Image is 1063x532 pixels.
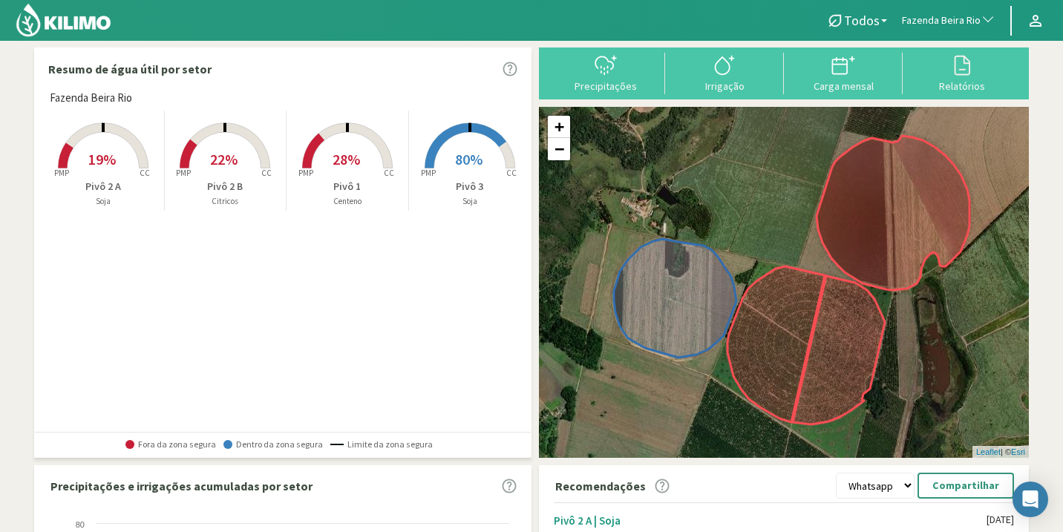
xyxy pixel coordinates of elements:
span: 80% [455,150,483,168]
a: Leaflet [976,447,1001,456]
tspan: PMP [176,168,191,178]
span: 22% [210,150,238,168]
div: Carga mensal [788,81,898,91]
a: Esri [1011,447,1025,456]
button: Irrigação [665,53,784,92]
button: Carga mensal [784,53,903,92]
tspan: CC [262,168,272,178]
a: Zoom out [548,138,570,160]
p: Compartilhar [932,477,999,494]
div: [DATE] [987,513,1014,526]
tspan: CC [506,168,517,178]
button: Relatórios [903,53,1021,92]
p: Centeno [287,195,408,208]
p: Pivô 2 B [165,179,287,194]
p: Pivô 3 [409,179,531,194]
span: 19% [88,150,116,168]
p: Resumo de água útil por setor [48,60,212,78]
tspan: PMP [54,168,69,178]
p: Pivô 2 A [42,179,164,194]
a: Zoom in [548,116,570,138]
p: Precipitações e irrigações acumuladas por setor [50,477,313,495]
button: Compartilhar [918,473,1014,499]
tspan: CC [140,168,150,178]
span: Fazenda Beira Rio [902,13,981,28]
div: Relatórios [907,81,1017,91]
tspan: PMP [421,168,436,178]
img: Kilimo [15,2,112,38]
button: Fazenda Beira Rio [894,4,1003,37]
div: | © [972,446,1029,459]
button: Precipitações [546,53,665,92]
div: Precipitações [551,81,661,91]
span: Fazenda Beira Rio [50,90,132,107]
span: Todos [844,13,880,28]
div: Irrigação [670,81,779,91]
div: Open Intercom Messenger [1013,482,1048,517]
span: Limite da zona segura [330,439,433,450]
p: Recomendações [555,477,646,495]
tspan: CC [384,168,394,178]
p: Pivô 1 [287,179,408,194]
p: Citricos [165,195,287,208]
div: Pivô 2 A | Soja [554,513,987,528]
span: Fora da zona segura [125,439,216,450]
span: Dentro da zona segura [223,439,323,450]
p: Soja [409,195,531,208]
span: 28% [333,150,360,168]
p: Soja [42,195,164,208]
text: 80 [76,520,85,529]
tspan: PMP [298,168,313,178]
